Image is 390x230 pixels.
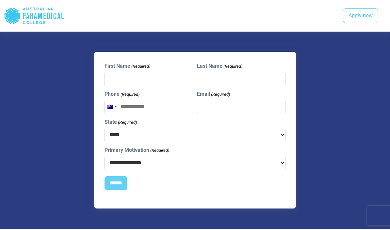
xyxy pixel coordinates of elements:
[210,91,230,98] span: (Required)
[105,62,150,70] label: First Name
[223,63,242,70] span: (Required)
[150,147,169,154] span: (Required)
[131,63,150,70] span: (Required)
[197,90,230,98] label: Email
[105,101,119,113] button: Selected country
[197,62,242,70] label: Last Name
[343,8,378,23] a: Apply now
[105,90,139,98] label: Phone
[117,119,137,126] span: (Required)
[4,5,64,26] div: Australian Paramedical College
[120,91,139,98] span: (Required)
[105,118,137,126] label: State
[105,146,169,154] label: Primary Motivation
